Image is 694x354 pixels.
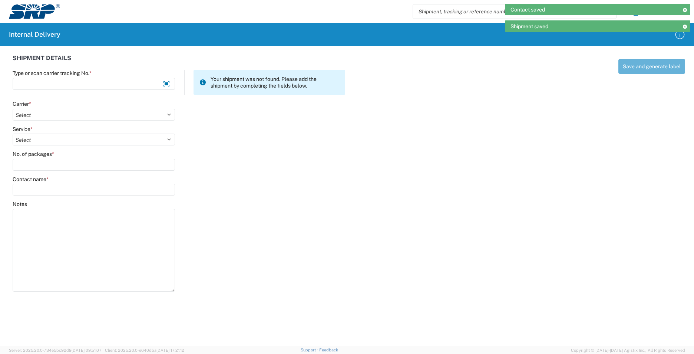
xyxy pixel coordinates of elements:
[319,348,338,352] a: Feedback
[13,201,27,207] label: Notes
[13,55,345,70] div: SHIPMENT DETAILS
[510,23,548,30] span: Shipment saved
[13,176,49,183] label: Contact name
[13,126,33,132] label: Service
[13,70,92,76] label: Type or scan carrier tracking No.
[510,6,545,13] span: Contact saved
[571,347,685,354] span: Copyright © [DATE]-[DATE] Agistix Inc., All Rights Reserved
[72,348,102,353] span: [DATE] 09:51:07
[105,348,184,353] span: Client: 2025.20.0-e640dba
[156,348,184,353] span: [DATE] 17:21:12
[13,101,31,107] label: Carrier
[413,4,605,19] input: Shipment, tracking or reference number
[211,76,339,89] span: Your shipment was not found. Please add the shipment by completing the fields below.
[13,151,54,157] label: No. of packages
[9,4,60,19] img: srp
[301,348,319,352] a: Support
[9,30,60,39] h2: Internal Delivery
[9,348,102,353] span: Server: 2025.20.0-734e5bc92d9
